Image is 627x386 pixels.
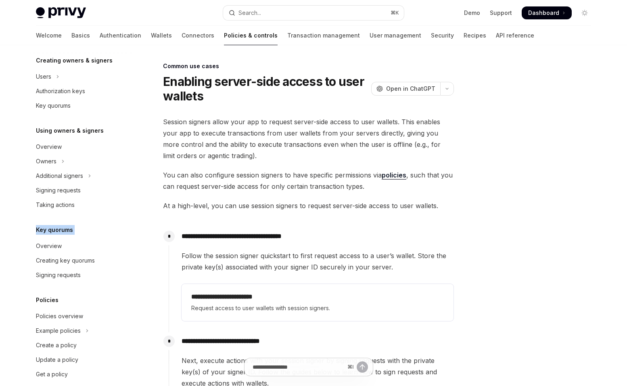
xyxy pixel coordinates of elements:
div: Authorization keys [36,86,85,96]
button: Toggle dark mode [578,6,591,19]
span: Open in ChatGPT [386,85,435,93]
div: Users [36,72,51,81]
a: Security [431,26,454,45]
a: policies [382,171,406,179]
div: Overview [36,142,62,152]
a: Key quorums [29,98,133,113]
h5: Key quorums [36,225,73,235]
div: Create a policy [36,340,77,350]
a: Signing requests [29,183,133,198]
input: Ask a question... [253,358,344,376]
span: At a high-level, you can use session signers to request server-side access to user wallets. [163,200,454,211]
div: Policies overview [36,311,83,321]
div: Signing requests [36,270,81,280]
span: Request access to user wallets with session signers. [191,303,444,313]
a: Policies overview [29,309,133,323]
button: Open in ChatGPT [371,82,440,96]
a: Overview [29,140,133,154]
a: Welcome [36,26,62,45]
span: Follow the session signer quickstart to first request access to a user’s wallet. Store the privat... [182,250,454,273]
div: Example policies [36,326,81,336]
a: Connectors [182,26,214,45]
a: Creating key quorums [29,253,133,268]
div: Get a policy [36,369,68,379]
button: Toggle Additional signers section [29,169,133,183]
h5: Creating owners & signers [36,56,113,65]
a: Authorization keys [29,84,133,98]
a: Update a policy [29,353,133,367]
a: Overview [29,239,133,253]
a: Signing requests [29,268,133,282]
button: Send message [357,361,368,373]
button: Open search [223,6,404,20]
div: Key quorums [36,101,71,111]
h5: Using owners & signers [36,126,104,136]
button: Toggle Example policies section [29,323,133,338]
button: Toggle Users section [29,69,133,84]
span: You can also configure session signers to have specific permissions via , such that you can reque... [163,169,454,192]
a: Dashboard [522,6,572,19]
div: Search... [238,8,261,18]
a: Support [490,9,512,17]
span: Session signers allow your app to request server-side access to user wallets. This enables your a... [163,116,454,161]
a: Recipes [464,26,486,45]
div: Owners [36,156,56,166]
a: Authentication [100,26,141,45]
a: Basics [71,26,90,45]
div: Taking actions [36,200,75,210]
button: Toggle Owners section [29,154,133,169]
h5: Policies [36,295,59,305]
a: Policies & controls [224,26,278,45]
a: Taking actions [29,198,133,212]
div: Signing requests [36,186,81,195]
img: light logo [36,7,86,19]
a: Demo [464,9,480,17]
a: Wallets [151,26,172,45]
span: ⌘ K [391,10,399,16]
span: Dashboard [528,9,559,17]
a: Transaction management [287,26,360,45]
div: Creating key quorums [36,256,95,265]
div: Update a policy [36,355,78,365]
div: Additional signers [36,171,83,181]
div: Overview [36,241,62,251]
a: API reference [496,26,534,45]
h1: Enabling server-side access to user wallets [163,74,368,103]
a: Get a policy [29,367,133,382]
div: Common use cases [163,62,454,70]
a: User management [370,26,421,45]
a: Create a policy [29,338,133,353]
